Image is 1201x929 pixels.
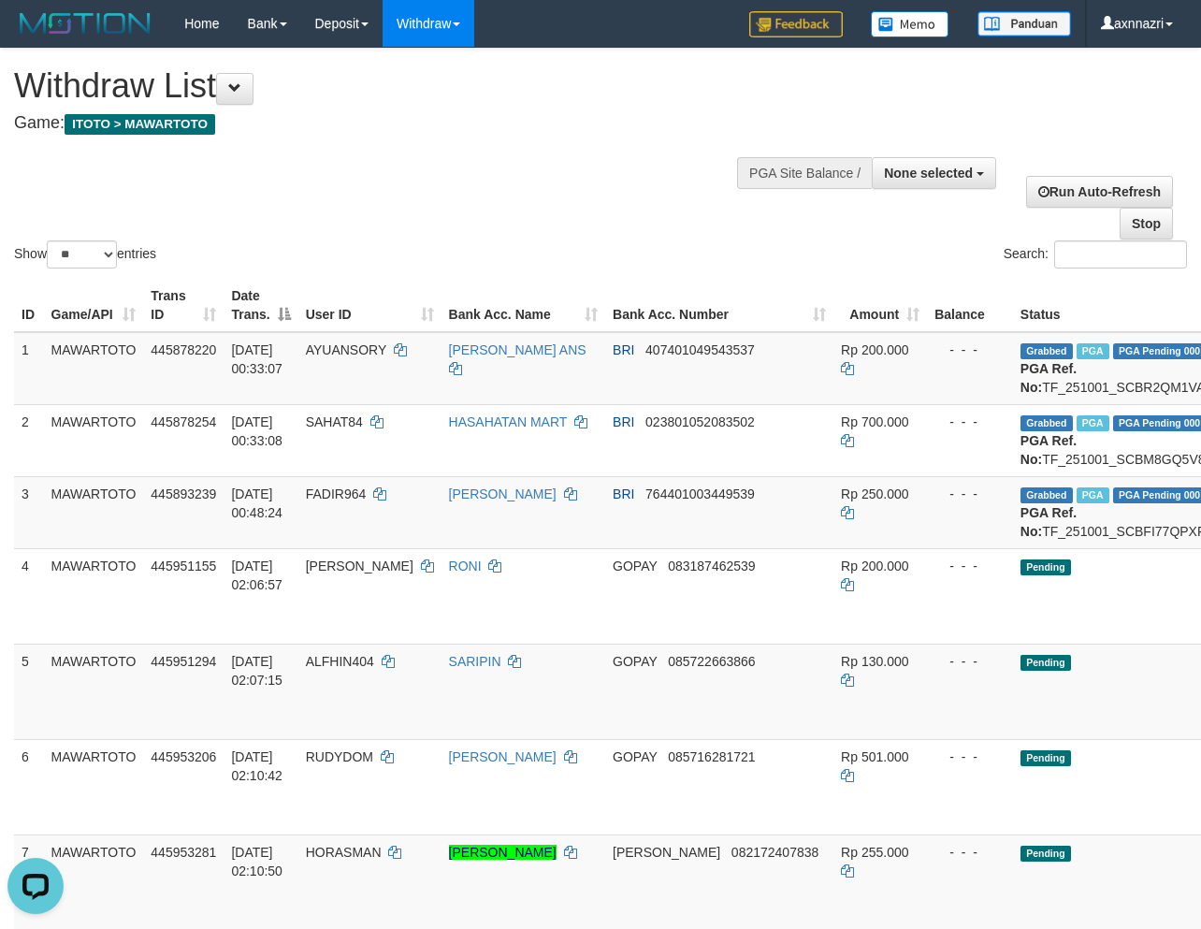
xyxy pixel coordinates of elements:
td: MAWARTOTO [44,739,144,835]
span: SAHAT84 [306,414,363,429]
span: Marked by axnriski [1077,415,1109,431]
span: Copy 085722663866 to clipboard [668,654,755,669]
span: HORASMAN [306,845,382,860]
span: Pending [1020,655,1071,671]
th: Date Trans.: activate to sort column descending [224,279,297,332]
button: Open LiveChat chat widget [7,7,64,64]
span: BRI [613,414,634,429]
img: Button%20Memo.svg [871,11,949,37]
span: [DATE] 00:33:08 [231,414,282,448]
span: [DATE] 02:10:42 [231,749,282,783]
span: 445953281 [151,845,216,860]
span: Rp 200.000 [841,342,908,357]
label: Search: [1004,240,1187,269]
a: HASAHATAN MART [449,414,568,429]
input: Search: [1054,240,1187,269]
a: RONI [449,559,482,573]
td: 3 [14,476,44,548]
th: Game/API: activate to sort column ascending [44,279,144,332]
h1: Withdraw List [14,67,782,105]
th: Amount: activate to sort column ascending [833,279,927,332]
span: Rp 200.000 [841,559,908,573]
th: Trans ID: activate to sort column ascending [143,279,224,332]
span: BRI [613,342,634,357]
img: panduan.png [977,11,1071,36]
span: Copy 764401003449539 to clipboard [645,486,755,501]
span: 445953206 [151,749,216,764]
span: None selected [884,166,973,181]
td: 6 [14,739,44,835]
div: - - - [934,341,1006,359]
span: 445951294 [151,654,216,669]
td: MAWARTOTO [44,332,144,405]
a: [PERSON_NAME] [449,845,557,860]
span: [PERSON_NAME] [613,845,720,860]
div: - - - [934,557,1006,575]
span: Copy 083187462539 to clipboard [668,559,755,573]
span: Rp 700.000 [841,414,908,429]
img: Feedback.jpg [749,11,843,37]
span: [DATE] 00:48:24 [231,486,282,520]
span: ITOTO > MAWARTOTO [65,114,215,135]
span: Grabbed [1020,415,1073,431]
span: Marked by axnriski [1077,343,1109,359]
div: - - - [934,748,1006,766]
td: 1 [14,332,44,405]
td: 4 [14,548,44,644]
h4: Game: [14,114,782,133]
span: Copy 082172407838 to clipboard [731,845,818,860]
span: Rp 130.000 [841,654,908,669]
span: Copy 023801052083502 to clipboard [645,414,755,429]
span: Rp 250.000 [841,486,908,501]
span: Rp 255.000 [841,845,908,860]
div: - - - [934,485,1006,503]
span: Pending [1020,559,1071,575]
div: - - - [934,843,1006,862]
span: [PERSON_NAME] [306,559,413,573]
a: [PERSON_NAME] [449,749,557,764]
span: GOPAY [613,749,657,764]
th: Balance [927,279,1013,332]
span: 445878254 [151,414,216,429]
span: 445878220 [151,342,216,357]
span: ALFHIN404 [306,654,374,669]
span: Marked by axnbram [1077,487,1109,503]
span: RUDYDOM [306,749,373,764]
span: [DATE] 02:07:15 [231,654,282,688]
b: PGA Ref. No: [1020,505,1077,539]
span: BRI [613,486,634,501]
span: Pending [1020,846,1071,862]
div: PGA Site Balance / [737,157,872,189]
select: Showentries [47,240,117,269]
span: [DATE] 00:33:07 [231,342,282,376]
b: PGA Ref. No: [1020,361,1077,395]
span: GOPAY [613,654,657,669]
span: Rp 501.000 [841,749,908,764]
img: MOTION_logo.png [14,9,156,37]
span: Pending [1020,750,1071,766]
div: - - - [934,652,1006,671]
button: None selected [872,157,996,189]
span: Grabbed [1020,487,1073,503]
span: [DATE] 02:06:57 [231,559,282,592]
span: Copy 407401049543537 to clipboard [645,342,755,357]
th: Bank Acc. Number: activate to sort column ascending [605,279,833,332]
span: 445893239 [151,486,216,501]
a: SARIPIN [449,654,501,669]
td: 5 [14,644,44,739]
td: 2 [14,404,44,476]
label: Show entries [14,240,156,269]
td: MAWARTOTO [44,476,144,548]
a: Stop [1120,208,1173,240]
span: Copy 085716281721 to clipboard [668,749,755,764]
td: MAWARTOTO [44,644,144,739]
th: Bank Acc. Name: activate to sort column ascending [441,279,605,332]
span: AYUANSORY [306,342,386,357]
th: User ID: activate to sort column ascending [298,279,441,332]
td: MAWARTOTO [44,548,144,644]
div: - - - [934,413,1006,431]
span: Grabbed [1020,343,1073,359]
span: GOPAY [613,559,657,573]
td: MAWARTOTO [44,404,144,476]
th: ID [14,279,44,332]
